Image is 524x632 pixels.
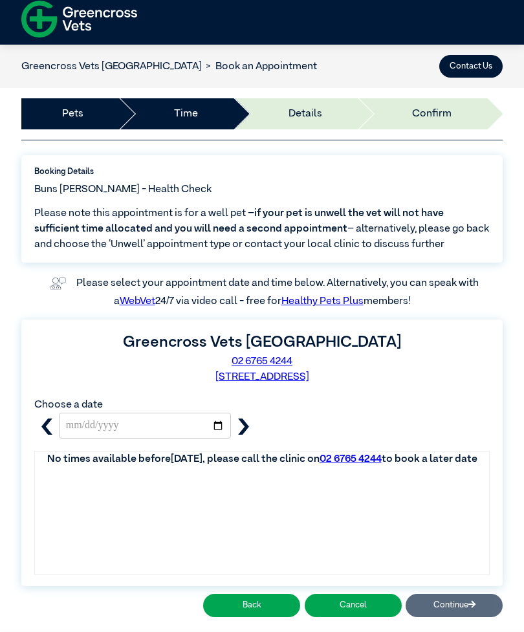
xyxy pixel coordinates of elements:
span: if your pet is unwell the vet will not have sufficient time allocated and you will need a second ... [34,208,444,234]
button: Contact Us [439,55,503,78]
a: 02 6765 4244 [320,454,382,464]
label: Please select your appointment date and time below. Alternatively, you can speak with a 24/7 via ... [76,278,481,307]
button: Back [203,594,300,616]
label: Greencross Vets [GEOGRAPHIC_DATA] [123,334,401,350]
a: Time [174,106,198,122]
a: WebVet [120,296,155,307]
a: [STREET_ADDRESS] [215,372,309,382]
label: Booking Details [34,166,490,178]
a: Pets [62,106,83,122]
a: 02 6765 4244 [232,356,292,367]
a: Greencross Vets [GEOGRAPHIC_DATA] [21,61,202,72]
label: Choose a date [34,400,103,410]
a: Healthy Pets Plus [281,296,364,307]
li: Book an Appointment [202,59,317,74]
button: Cancel [305,594,402,616]
label: No times available before [DATE] , please call the clinic on to book a later date [47,454,477,464]
span: Buns [PERSON_NAME] - Health Check [34,182,212,197]
span: Please note this appointment is for a well pet – – alternatively, please go back and choose the ‘... [34,206,490,252]
img: vet [45,273,70,294]
nav: breadcrumb [21,59,317,74]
